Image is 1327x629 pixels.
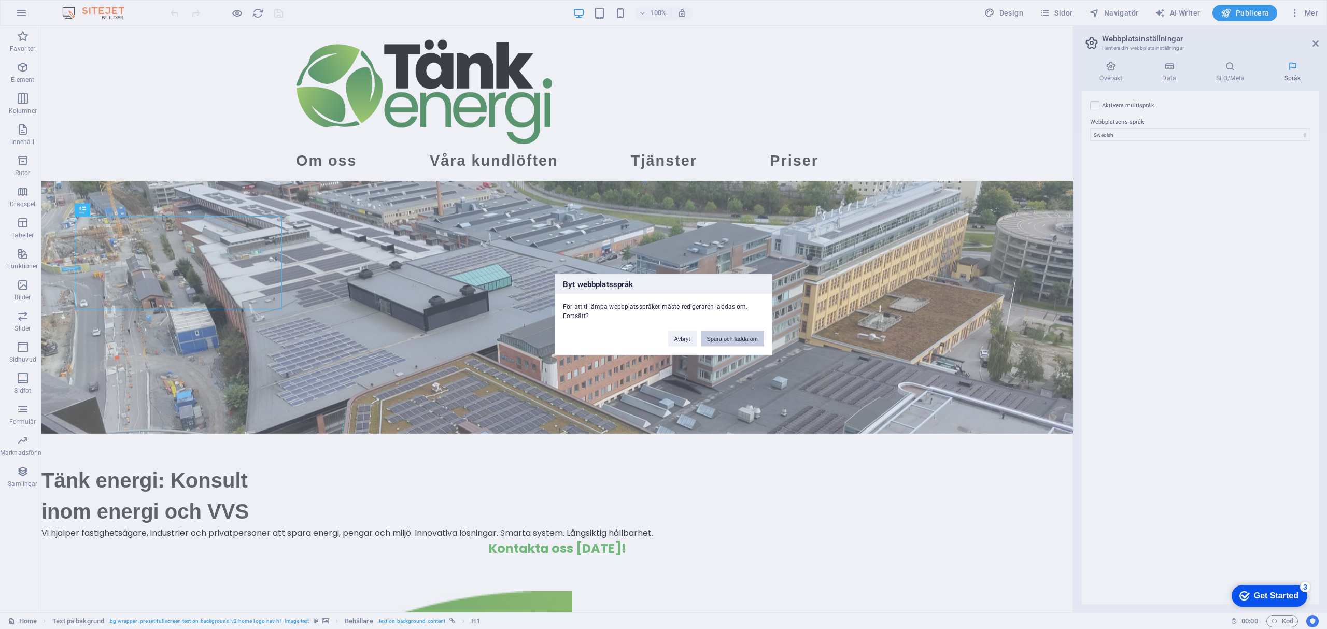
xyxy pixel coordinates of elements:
div: Get Started 3 items remaining, 40% complete [8,5,84,27]
h3: Byt webbplatsspråk [555,275,772,294]
button: Avbryt [668,331,697,347]
div: 3 [77,2,87,12]
button: Spara och ladda om [701,331,764,347]
div: Get Started [31,11,75,21]
div: För att tillämpa webbplatsspråket måste redigeraren laddas om. Fortsätt? [555,294,772,321]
